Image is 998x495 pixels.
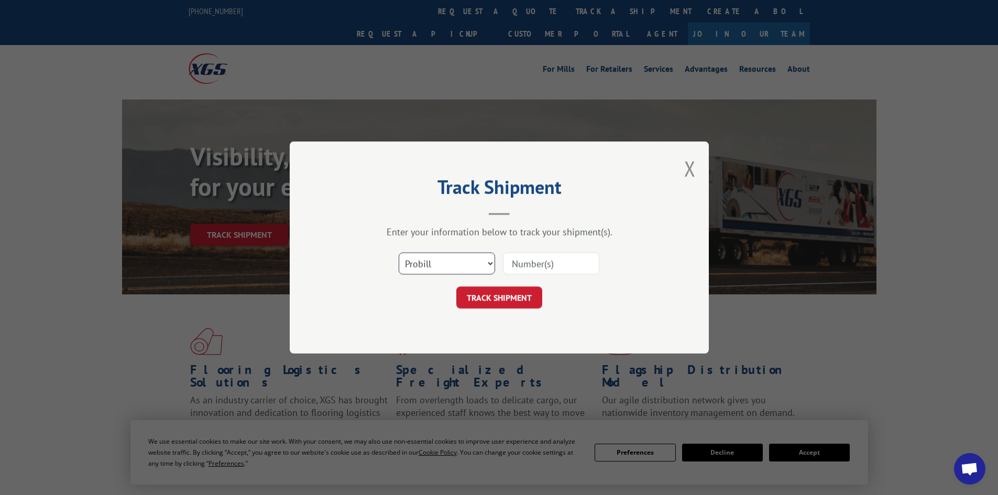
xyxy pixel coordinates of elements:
h2: Track Shipment [342,180,656,200]
div: Open chat [954,453,985,485]
input: Number(s) [503,252,599,274]
button: Close modal [684,155,696,182]
div: Enter your information below to track your shipment(s). [342,226,656,238]
button: TRACK SHIPMENT [456,287,542,309]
